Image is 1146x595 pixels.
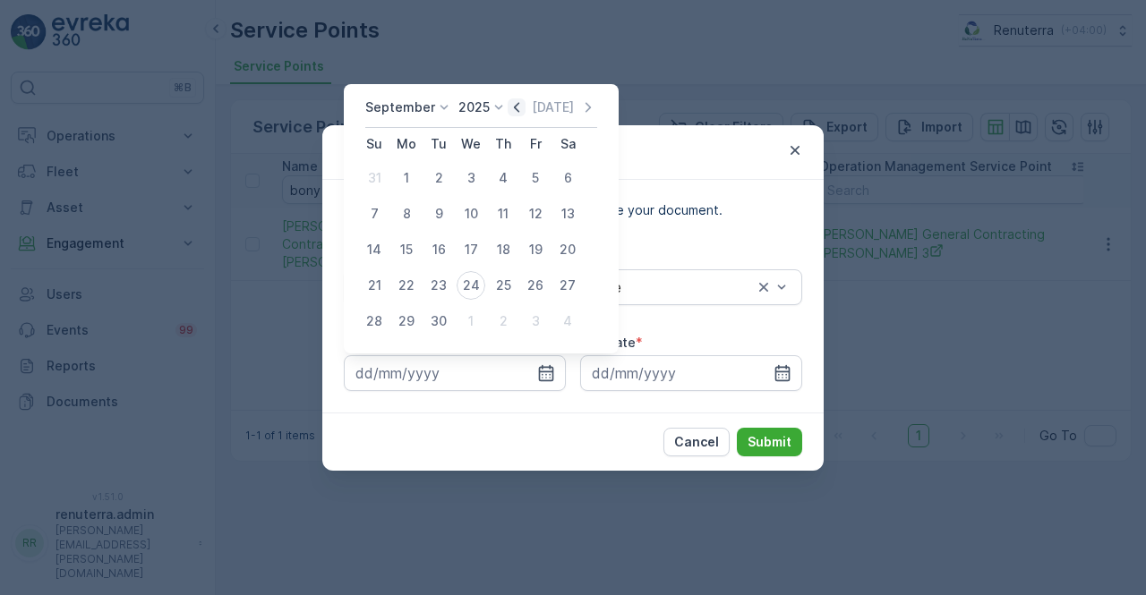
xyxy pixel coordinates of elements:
[663,428,730,456] button: Cancel
[360,200,389,228] div: 7
[521,235,550,264] div: 19
[423,128,455,160] th: Tuesday
[553,235,582,264] div: 20
[457,307,485,336] div: 1
[489,200,517,228] div: 11
[457,164,485,192] div: 3
[489,271,517,300] div: 25
[489,164,517,192] div: 4
[392,164,421,192] div: 1
[424,164,453,192] div: 2
[748,433,791,451] p: Submit
[458,98,490,116] p: 2025
[424,200,453,228] div: 9
[455,128,487,160] th: Wednesday
[392,271,421,300] div: 22
[424,271,453,300] div: 23
[521,164,550,192] div: 5
[457,200,485,228] div: 10
[521,200,550,228] div: 12
[365,98,435,116] p: September
[358,128,390,160] th: Sunday
[532,98,574,116] p: [DATE]
[424,307,453,336] div: 30
[392,307,421,336] div: 29
[553,200,582,228] div: 13
[392,235,421,264] div: 15
[553,271,582,300] div: 27
[521,307,550,336] div: 3
[489,235,517,264] div: 18
[553,164,582,192] div: 6
[487,128,519,160] th: Thursday
[674,433,719,451] p: Cancel
[552,128,584,160] th: Saturday
[457,271,485,300] div: 24
[580,355,802,391] input: dd/mm/yyyy
[519,128,552,160] th: Friday
[521,271,550,300] div: 26
[489,307,517,336] div: 2
[737,428,802,456] button: Submit
[360,271,389,300] div: 21
[344,355,566,391] input: dd/mm/yyyy
[457,235,485,264] div: 17
[553,307,582,336] div: 4
[360,164,389,192] div: 31
[360,307,389,336] div: 28
[390,128,423,160] th: Monday
[392,200,421,228] div: 8
[424,235,453,264] div: 16
[360,235,389,264] div: 14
